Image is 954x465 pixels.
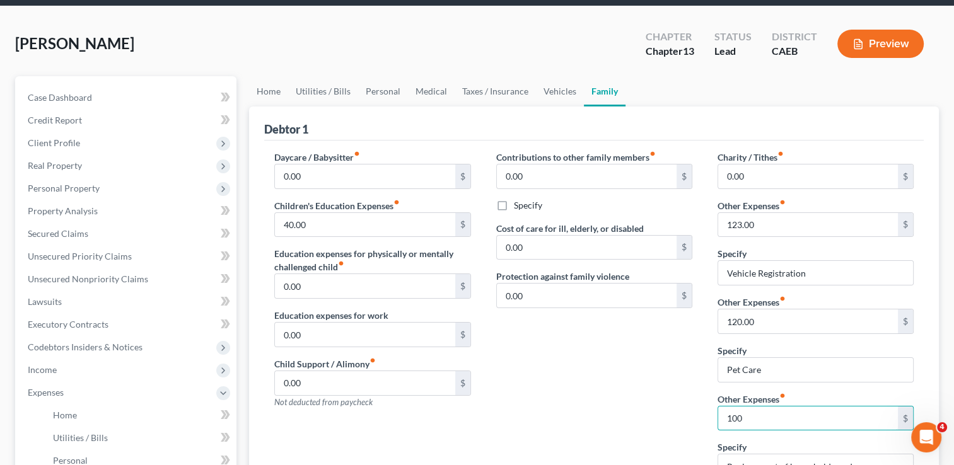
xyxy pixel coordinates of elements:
[718,199,786,212] label: Other Expenses
[275,371,455,395] input: --
[275,274,455,298] input: --
[536,76,584,106] a: Vehicles
[358,76,408,106] a: Personal
[718,164,898,188] input: --
[18,268,236,290] a: Unsecured Nonpriority Claims
[937,422,947,432] span: 4
[898,309,913,333] div: $
[649,151,656,157] i: fiber_manual_record
[772,44,817,59] div: CAEB
[275,213,455,237] input: --
[274,199,400,212] label: Children's Education Expenses
[718,393,786,406] label: Other Expenses
[28,296,62,307] span: Lawsuits
[28,228,88,239] span: Secured Claims
[496,270,629,283] label: Protection against family violence
[718,406,898,430] input: --
[455,371,470,395] div: $
[779,199,786,205] i: fiber_manual_record
[683,45,694,57] span: 13
[18,222,236,245] a: Secured Claims
[677,284,692,307] div: $
[274,151,360,164] label: Daycare / Babysitter
[18,109,236,132] a: Credit Report
[837,30,924,58] button: Preview
[28,183,100,193] span: Personal Property
[274,397,373,407] span: Not deducted from paycheck
[911,422,941,452] iframe: Intercom live chat
[15,34,134,52] span: [PERSON_NAME]
[249,76,288,106] a: Home
[718,296,786,309] label: Other Expenses
[43,404,236,427] a: Home
[455,274,470,298] div: $
[646,44,694,59] div: Chapter
[714,44,752,59] div: Lead
[718,440,747,454] label: Specify
[898,164,913,188] div: $
[718,358,913,382] input: Specify...
[584,76,625,106] a: Family
[53,410,77,420] span: Home
[354,151,360,157] i: fiber_manual_record
[18,290,236,313] a: Lawsuits
[28,273,148,284] span: Unsecured Nonpriority Claims
[718,247,747,260] label: Specify
[779,393,786,399] i: fiber_manual_record
[274,357,376,370] label: Child Support / Alimony
[28,205,98,216] span: Property Analysis
[718,309,898,333] input: --
[497,284,677,307] input: --
[28,319,108,330] span: Executory Contracts
[275,164,455,188] input: --
[28,387,64,398] span: Expenses
[718,151,784,164] label: Charity / Tithes
[369,357,376,364] i: fiber_manual_record
[53,432,108,443] span: Utilities / Bills
[43,427,236,449] a: Utilities / Bills
[677,164,692,188] div: $
[274,309,388,322] label: Education expenses for work
[288,76,358,106] a: Utilities / Bills
[18,245,236,268] a: Unsecured Priority Claims
[264,122,308,137] div: Debtor 1
[497,236,677,260] input: --
[28,364,57,375] span: Income
[898,406,913,430] div: $
[18,313,236,336] a: Executory Contracts
[779,296,786,302] i: fiber_manual_record
[898,213,913,237] div: $
[455,213,470,237] div: $
[497,164,677,188] input: --
[714,30,752,44] div: Status
[275,323,455,347] input: --
[646,30,694,44] div: Chapter
[28,342,143,352] span: Codebtors Insiders & Notices
[28,137,80,148] span: Client Profile
[496,151,656,164] label: Contributions to other family members
[455,76,536,106] a: Taxes / Insurance
[28,92,92,103] span: Case Dashboard
[718,261,913,285] input: Specify...
[677,236,692,260] div: $
[718,344,747,357] label: Specify
[338,260,344,267] i: fiber_manual_record
[496,222,644,235] label: Cost of care for ill, elderly, or disabled
[28,115,82,125] span: Credit Report
[455,323,470,347] div: $
[455,164,470,188] div: $
[408,76,455,106] a: Medical
[28,251,132,261] span: Unsecured Priority Claims
[772,30,817,44] div: District
[18,200,236,222] a: Property Analysis
[274,247,470,273] label: Education expenses for physically or mentally challenged child
[514,199,542,212] label: Specify
[718,213,898,237] input: --
[393,199,400,205] i: fiber_manual_record
[28,160,82,171] span: Real Property
[18,86,236,109] a: Case Dashboard
[777,151,784,157] i: fiber_manual_record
